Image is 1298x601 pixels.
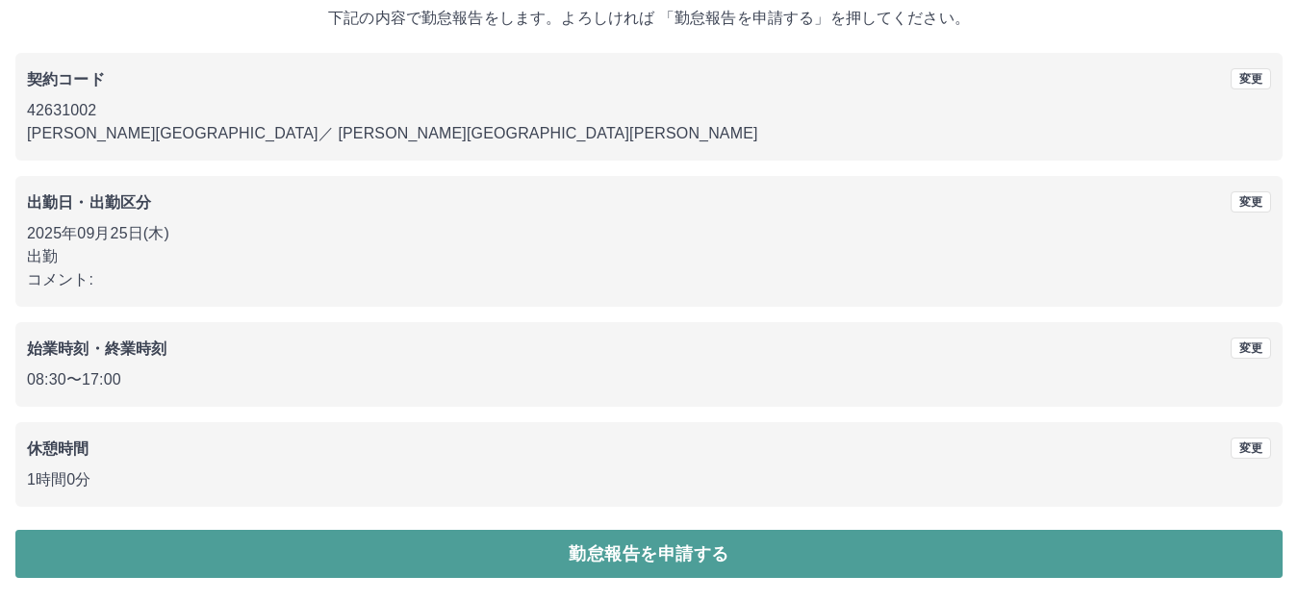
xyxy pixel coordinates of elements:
[27,245,1271,268] p: 出勤
[27,194,151,211] b: 出勤日・出勤区分
[27,222,1271,245] p: 2025年09月25日(木)
[27,468,1271,491] p: 1時間0分
[1231,338,1271,359] button: 変更
[1231,68,1271,89] button: 変更
[27,340,166,357] b: 始業時刻・終業時刻
[15,530,1283,578] button: 勤怠報告を申請する
[27,368,1271,391] p: 08:30 〜 17:00
[27,99,1271,122] p: 42631002
[15,7,1283,30] p: 下記の内容で勤怠報告をします。よろしければ 「勤怠報告を申請する」を押してください。
[27,440,89,457] b: 休憩時間
[27,268,1271,291] p: コメント:
[1231,191,1271,213] button: 変更
[1231,438,1271,459] button: 変更
[27,71,105,88] b: 契約コード
[27,122,1271,145] p: [PERSON_NAME][GEOGRAPHIC_DATA] ／ [PERSON_NAME][GEOGRAPHIC_DATA][PERSON_NAME]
